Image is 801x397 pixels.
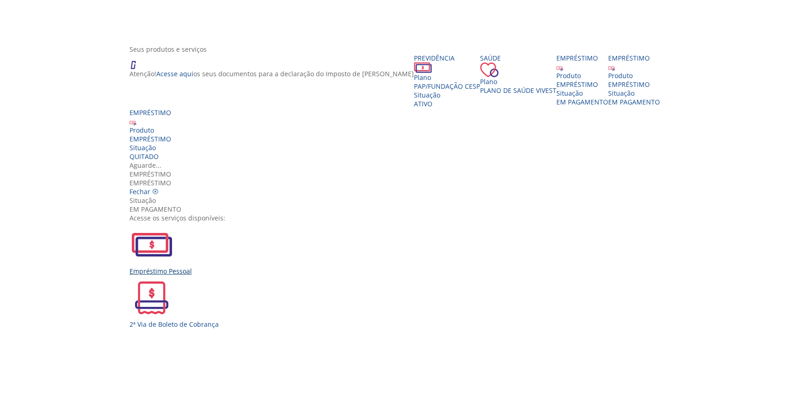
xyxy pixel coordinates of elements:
img: ico_atencao.png [129,54,145,69]
div: Acesse os serviços disponíveis: [129,214,679,222]
div: Empréstimo Pessoal [129,267,679,275]
div: Empréstimo [556,54,608,62]
div: EMPRÉSTIMO [129,134,171,143]
div: Previdência [414,54,480,62]
div: Situação [414,91,480,99]
img: ico_emprestimo.svg [129,119,136,126]
div: Situação [129,196,679,205]
a: 2ª Via de Boleto de Cobrança [129,275,679,329]
span: QUITADO [129,152,159,161]
div: Situação [608,89,660,98]
span: EMPRÉSTIMO [129,178,171,187]
img: 2ViaCobranca.svg [129,275,174,320]
a: Saúde PlanoPlano de Saúde VIVEST [480,54,556,95]
span: EM PAGAMENTO [608,98,660,106]
div: 2ª Via de Boleto de Cobrança [129,320,679,329]
span: PAP/Fundação CESP [414,82,480,91]
span: EM PAGAMENTO [556,98,608,106]
p: Atenção! os seus documentos para a declaração do Imposto de [PERSON_NAME] [129,69,414,78]
div: EMPRÉSTIMO [556,80,608,89]
div: Situação [556,89,608,98]
a: Acesse aqui [156,69,193,78]
img: ico_dinheiro.png [414,62,432,73]
span: Ativo [414,99,432,108]
div: EMPRÉSTIMO [608,80,660,89]
a: Empréstimo Pessoal [129,222,679,275]
div: Plano [480,77,556,86]
div: Seus produtos e serviços [129,45,679,54]
span: Plano de Saúde VIVEST [480,86,556,95]
div: Plano [414,73,480,82]
div: EM PAGAMENTO [129,205,679,214]
img: ico_emprestimo.svg [608,64,615,71]
img: ico_emprestimo.svg [556,64,563,71]
a: Fechar [129,187,159,196]
img: ico_coracao.png [480,62,499,77]
a: Empréstimo Produto EMPRÉSTIMO Situação EM PAGAMENTO [608,54,660,106]
div: Produto [608,71,660,80]
a: Empréstimo Produto EMPRÉSTIMO Situação EM PAGAMENTO [556,54,608,106]
div: Empréstimo [608,54,660,62]
section: <span lang="en" dir="ltr">ProdutosCard</span> [129,45,679,329]
span: Fechar [129,187,150,196]
div: Empréstimo [129,108,171,117]
div: Saúde [480,54,556,62]
a: Previdência PlanoPAP/Fundação CESP SituaçãoAtivo [414,54,480,108]
div: Situação [129,143,171,152]
a: Empréstimo Produto EMPRÉSTIMO Situação QUITADO [129,108,171,161]
div: Aguarde... [129,161,679,170]
div: Produto [556,71,608,80]
div: Empréstimo [129,170,679,178]
img: EmprestimoPessoal.svg [129,222,174,267]
div: Produto [129,126,171,134]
